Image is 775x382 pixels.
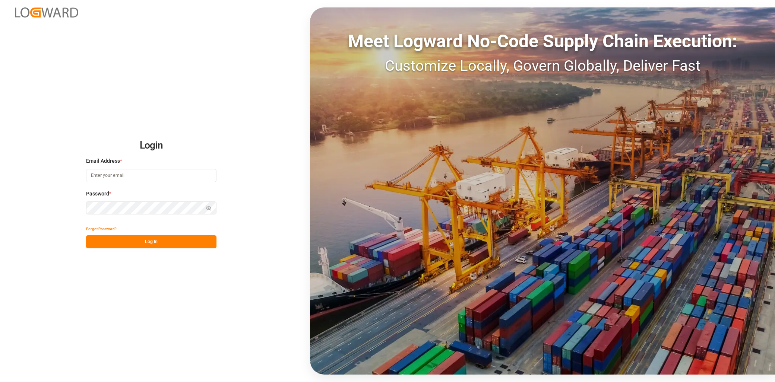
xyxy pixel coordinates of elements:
[310,55,775,77] div: Customize Locally, Govern Globally, Deliver Fast
[86,190,109,198] span: Password
[86,157,120,165] span: Email Address
[15,7,78,17] img: Logward_new_orange.png
[86,134,216,157] h2: Login
[86,235,216,248] button: Log In
[86,222,117,235] button: Forgot Password?
[310,28,775,55] div: Meet Logward No-Code Supply Chain Execution:
[86,169,216,182] input: Enter your email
